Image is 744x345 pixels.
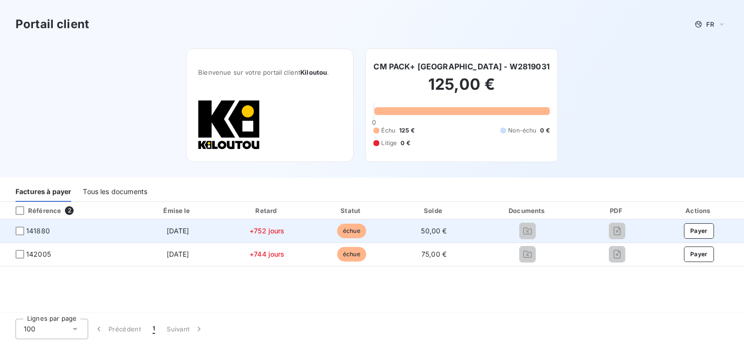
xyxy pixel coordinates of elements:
button: Payer [684,223,714,239]
span: Échu [381,126,395,135]
img: Company logo [198,99,260,150]
span: [DATE] [167,250,189,258]
span: 142005 [26,249,51,259]
span: échue [337,224,366,238]
div: Émise le [133,206,222,215]
div: Statut [312,206,391,215]
div: PDF [583,206,652,215]
div: Solde [395,206,473,215]
span: 0 [372,118,376,126]
span: Non-échu [508,126,536,135]
h2: 125,00 € [373,75,550,104]
span: 75,00 € [421,250,447,258]
span: 2 [65,206,74,215]
span: +752 jours [249,227,285,235]
span: 100 [24,324,35,334]
span: Litige [381,139,397,148]
button: Suivant [161,319,210,339]
span: 125 € [399,126,415,135]
button: Précédent [88,319,147,339]
div: Factures à payer [15,181,71,202]
span: 50,00 € [421,227,447,235]
div: Retard [226,206,308,215]
span: 0 € [401,139,410,148]
button: Payer [684,246,714,262]
span: échue [337,247,366,262]
div: Référence [8,206,61,215]
span: 0 € [540,126,549,135]
button: 1 [147,319,161,339]
h3: Portail client [15,16,89,33]
div: Actions [656,206,742,215]
div: Tous les documents [83,181,147,202]
span: FR [706,20,714,28]
div: Documents [477,206,579,215]
span: Kiloutou [300,68,327,76]
span: 141880 [26,226,50,236]
h6: CM PACK+ [GEOGRAPHIC_DATA] - W2819031 [373,61,550,72]
span: Bienvenue sur votre portail client . [198,68,341,76]
span: 1 [153,324,155,334]
span: [DATE] [167,227,189,235]
span: +744 jours [249,250,285,258]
